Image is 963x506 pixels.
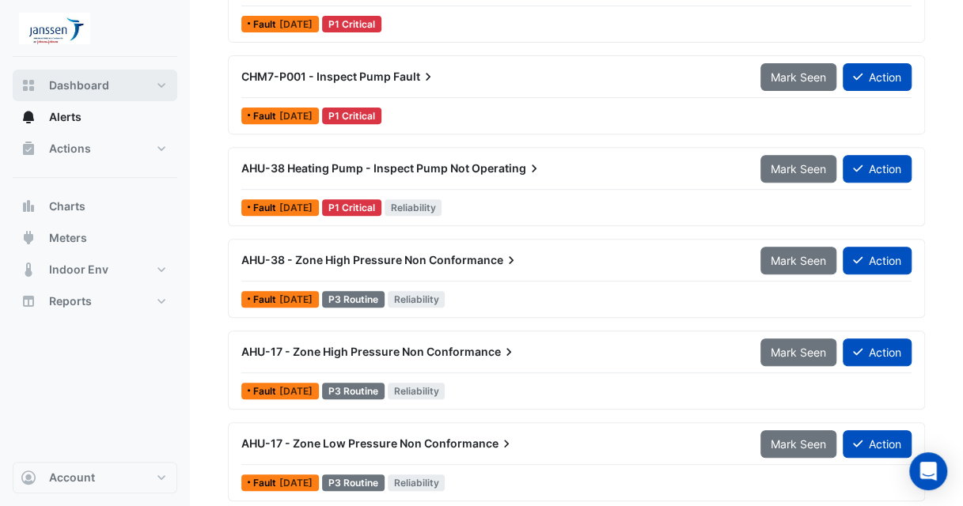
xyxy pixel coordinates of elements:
span: Reliability [388,291,445,308]
span: Sun 13-Jul-2025 15:38 IST [279,110,313,122]
span: Reliability [388,383,445,399]
div: P3 Routine [322,291,385,308]
span: Conformance [424,436,514,451]
span: Actions [49,141,91,157]
span: Fault [393,69,436,85]
span: Fault [253,387,279,396]
span: AHU-38 - Zone High Pressure Non [241,253,427,266]
span: Sun 13-Jul-2025 15:38 IST [279,18,313,30]
span: Mark Seen [771,437,826,451]
span: Fault [253,478,279,488]
span: Thu 06-Mar-2025 08:55 GMT [279,385,313,397]
app-icon: Actions [21,141,36,157]
span: Mark Seen [771,346,826,359]
span: Fault [253,203,279,213]
span: Dashboard [49,77,109,93]
button: Mark Seen [760,63,836,91]
img: Company Logo [19,13,90,44]
button: Action [843,247,912,274]
span: AHU-17 - Zone High Pressure Non [241,345,424,358]
span: Tue 01-Jul-2025 15:36 IST [279,202,313,213]
span: Fault [253,111,279,121]
app-icon: Dashboard [21,77,36,93]
button: Mark Seen [760,247,836,274]
button: Action [843,63,912,91]
app-icon: Charts [21,198,36,214]
span: Conformance [427,344,517,360]
span: Conformance [429,252,519,268]
span: AHU-17 - Zone Low Pressure Non [241,436,422,450]
span: Mark Seen [771,162,826,176]
span: Fault [253,295,279,304]
button: Actions [13,133,177,164]
app-icon: Meters [21,230,36,246]
button: Reports [13,285,177,317]
button: Account [13,462,177,493]
button: Alerts [13,101,177,133]
app-icon: Reports [21,293,36,309]
div: P1 Critical [322,108,381,124]
span: Reliability [385,199,442,216]
button: Meters [13,222,177,254]
span: AHU-38 Heating Pump - Inspect Pump Not [241,161,469,175]
span: Reliability [388,474,445,491]
button: Mark Seen [760,155,836,183]
div: P1 Critical [322,199,381,216]
button: Action [843,155,912,183]
span: Mon 14-Jul-2025 08:53 IST [279,293,313,305]
button: Indoor Env [13,254,177,285]
span: Charts [49,198,85,214]
span: CHM7-P001 - Inspect Pump [241,70,391,83]
span: Mon 06-Jan-2025 07:45 GMT [279,477,313,489]
div: Open Intercom Messenger [909,452,947,490]
span: Indoor Env [49,262,108,278]
button: Action [843,338,912,366]
div: P1 Critical [322,16,381,32]
button: Mark Seen [760,430,836,458]
span: Operating [472,160,542,176]
span: Account [49,470,95,485]
app-icon: Alerts [21,109,36,125]
span: Mark Seen [771,70,826,84]
button: Dashboard [13,70,177,101]
span: Mark Seen [771,254,826,267]
div: P3 Routine [322,474,385,491]
span: Alerts [49,109,82,125]
span: Fault [253,20,279,29]
button: Mark Seen [760,338,836,366]
span: Reports [49,293,92,309]
div: P3 Routine [322,383,385,399]
span: Meters [49,230,87,246]
button: Charts [13,191,177,222]
app-icon: Indoor Env [21,262,36,278]
button: Action [843,430,912,458]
